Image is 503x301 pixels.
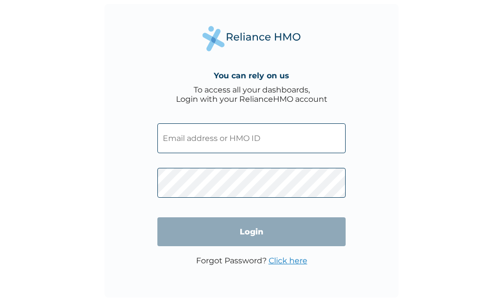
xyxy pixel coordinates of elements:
input: Login [157,217,346,246]
p: Forgot Password? [196,256,307,265]
input: Email address or HMO ID [157,123,346,153]
img: Reliance Health's Logo [202,26,301,51]
h4: You can rely on us [214,71,289,80]
div: To access all your dashboards, Login with your RelianceHMO account [176,85,327,104]
a: Click here [269,256,307,265]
